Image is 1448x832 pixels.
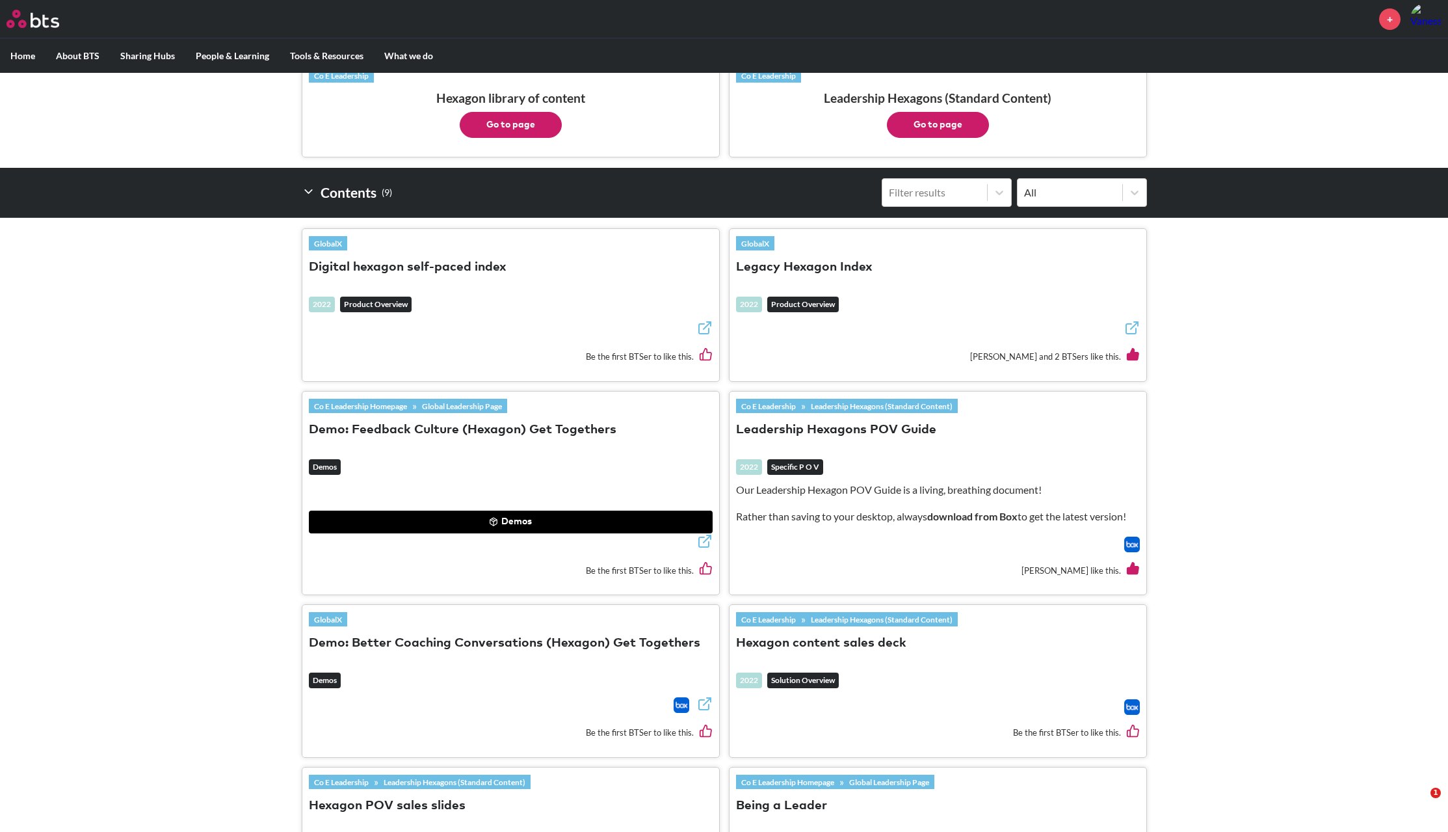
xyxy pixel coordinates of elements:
[309,68,374,83] a: Co E Leadership
[736,612,801,626] a: Co E Leadership
[806,612,958,626] a: Leadership Hexagons (Standard Content)
[736,635,906,652] button: Hexagon content sales deck
[736,399,801,413] a: Co E Leadership
[302,178,392,207] h2: Contents
[309,422,616,439] button: Demo: Feedback Culture (Hexagon) Get Togethers
[1024,185,1116,200] div: All
[309,399,412,413] a: Co E Leadership Homepage
[736,798,827,815] button: Being a Leader
[889,185,981,200] div: Filter results
[1124,320,1140,339] a: External link
[736,483,1140,497] p: Our Leadership Hexagon POV Guide is a living, breathing document!
[767,297,839,312] em: Product Overview
[887,112,989,138] button: Go to page
[736,297,762,312] div: 2022
[309,775,374,789] a: Co E Leadership
[309,775,531,789] div: »
[736,399,958,413] div: »
[1124,699,1140,715] img: Box logo
[1410,3,1441,34] a: Profile
[7,10,59,28] img: BTS Logo
[309,511,713,534] button: Demos
[736,259,873,276] button: Legacy Hexagon Index
[309,399,507,413] div: »
[374,39,443,73] label: What we do
[1430,788,1441,798] span: 1
[736,422,936,439] button: Leadership Hexagons POV Guide
[309,338,713,374] div: Be the first BTSer to like this.
[674,697,689,713] a: Download file from Box
[736,68,801,83] a: Co E Leadership
[736,775,839,789] a: Co E Leadership Homepage
[309,612,347,626] a: GlobalX
[1379,8,1401,30] a: +
[280,39,374,73] label: Tools & Resources
[736,715,1140,751] div: Be the first BTSer to like this.
[460,112,562,138] button: Go to page
[46,39,110,73] label: About BTS
[1124,699,1140,715] a: Download file from Box
[185,39,280,73] label: People & Learning
[7,10,83,28] a: Go home
[1124,537,1140,552] a: Download file from Box
[844,775,934,789] a: Global Leadership Page
[674,697,689,713] img: Box logo
[340,297,412,312] em: Product Overview
[927,510,1018,522] strong: download from Box
[382,184,392,202] small: ( 9 )
[1410,3,1441,34] img: Vanessa Lin
[697,533,713,552] a: External link
[1124,537,1140,552] img: Box logo
[309,635,700,652] button: Demo: Better Coaching Conversations (Hexagon) Get Togethers
[1404,788,1435,819] iframe: Intercom live chat
[767,459,823,475] em: Specific P O V
[378,775,531,789] a: Leadership Hexagons (Standard Content)
[110,39,185,73] label: Sharing Hubs
[736,775,934,789] div: »
[736,90,1140,138] h3: Leadership Hexagons (Standard Content)
[309,236,347,250] a: GlobalX
[736,459,762,475] div: 2022
[806,399,958,413] a: Leadership Hexagons (Standard Content)
[309,715,713,751] div: Be the first BTSer to like this.
[736,509,1140,524] p: Rather than saving to your desktop, always to get the latest version!
[697,696,713,715] a: External link
[736,673,762,688] div: 2022
[309,259,507,276] button: Digital hexagon self-paced index
[767,673,839,688] em: Solution Overview
[736,552,1140,588] div: [PERSON_NAME] like this.
[309,673,341,688] em: Demos
[697,320,713,339] a: External link
[736,338,1140,374] div: [PERSON_NAME] and 2 BTSers like this.
[736,236,774,250] a: GlobalX
[309,552,713,588] div: Be the first BTSer to like this.
[309,798,466,815] button: Hexagon POV sales slides
[417,399,507,413] a: Global Leadership Page
[309,90,713,138] h3: Hexagon library of content
[309,459,341,475] em: Demos
[309,297,335,312] div: 2022
[736,612,958,626] div: »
